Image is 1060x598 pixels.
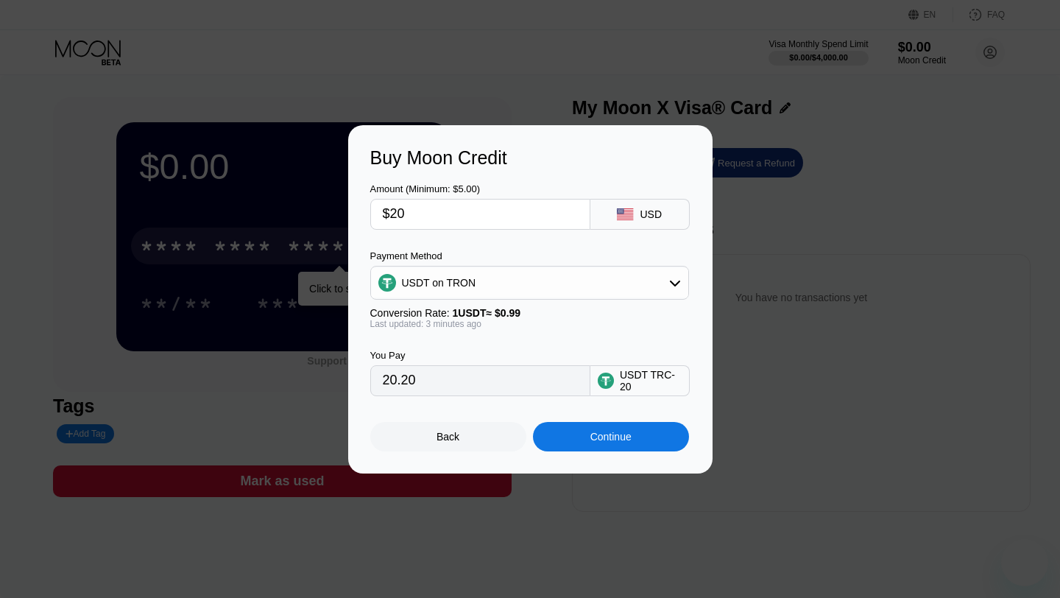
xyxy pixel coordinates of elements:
[402,277,476,289] div: USDT on TRON
[370,250,689,261] div: Payment Method
[383,200,578,229] input: $0.00
[533,422,689,451] div: Continue
[370,422,526,451] div: Back
[370,183,590,194] div: Amount (Minimum: $5.00)
[1001,539,1048,586] iframe: Button to launch messaging window
[453,307,521,319] span: 1 USDT ≈ $0.99
[370,307,689,319] div: Conversion Rate:
[370,319,689,329] div: Last updated: 3 minutes ago
[437,431,459,443] div: Back
[640,208,662,220] div: USD
[370,350,590,361] div: You Pay
[620,369,682,393] div: USDT TRC-20
[371,268,688,298] div: USDT on TRON
[590,431,632,443] div: Continue
[370,147,690,169] div: Buy Moon Credit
